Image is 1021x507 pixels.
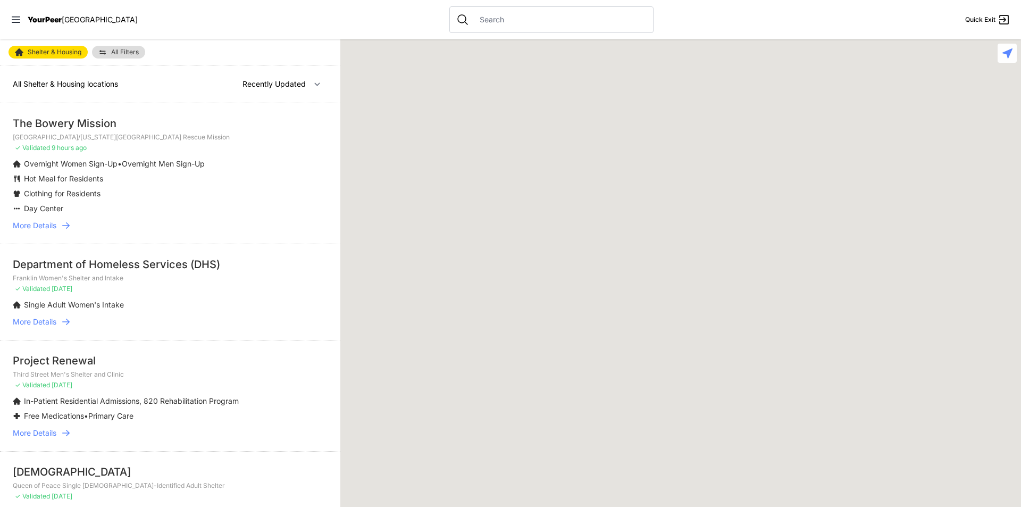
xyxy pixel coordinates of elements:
[13,220,328,231] a: More Details
[24,174,103,183] span: Hot Meal for Residents
[851,55,865,72] div: Franklin Women's Shelter and Intake
[13,428,328,438] a: More Details
[881,81,894,98] div: Bronx
[761,374,775,391] div: Queens - Main Office
[111,49,139,55] span: All Filters
[744,160,757,177] div: Bailey House, Inc.
[9,46,88,59] a: Shelter & Housing
[13,317,56,327] span: More Details
[24,300,124,309] span: Single Adult Women's Intake
[13,481,328,490] p: Queen of Peace Single [DEMOGRAPHIC_DATA]-Identified Adult Shelter
[62,15,138,24] span: [GEOGRAPHIC_DATA]
[122,159,205,168] span: Overnight Men Sign-Up
[88,411,133,420] span: Primary Care
[118,159,122,168] span: •
[587,473,600,491] div: Third Street Men's Shelter and Clinic
[15,285,50,293] span: ✓ Validated
[15,381,50,389] span: ✓ Validated
[755,106,768,123] div: Upper West Side, Closed
[13,116,328,131] div: The Bowery Mission
[965,15,995,24] span: Quick Exit
[13,133,328,142] p: [GEOGRAPHIC_DATA]/[US_STATE][GEOGRAPHIC_DATA] Rescue Mission
[13,220,56,231] span: More Details
[24,204,63,213] span: Day Center
[52,492,72,500] span: [DATE]
[13,370,328,379] p: Third Street Men's Shelter and Clinic
[15,492,50,500] span: ✓ Validated
[13,79,118,88] span: All Shelter & Housing locations
[52,381,72,389] span: [DATE]
[803,109,816,126] div: Queen of Peace Single Male-Identified Adult Shelter
[576,377,590,394] div: Antonio Olivieri Drop-in Center
[574,378,587,395] div: ServiceLine
[639,413,652,430] div: 30th Street Intake Center for Men
[617,394,630,411] div: Mainchance Adult Drop-in Center
[771,231,784,248] div: Keener Men's Shelter
[13,353,328,368] div: Project Renewal
[28,16,138,23] a: YourPeer[GEOGRAPHIC_DATA]
[13,274,328,282] p: Franklin Women's Shelter and Intake
[821,109,834,126] div: The Bronx Pride Center
[24,396,239,405] span: In-Patient Residential Admissions, 820 Rehabilitation Program
[13,317,328,327] a: More Details
[24,411,84,420] span: Free Medications
[28,15,62,24] span: YourPeer
[52,285,72,293] span: [DATE]
[13,257,328,272] div: Department of Homeless Services (DHS)
[24,159,118,168] span: Overnight Women Sign-Up
[13,428,56,438] span: More Details
[52,144,87,152] span: 9 hours ago
[28,49,81,55] span: Shelter & Housing
[84,411,88,420] span: •
[703,118,716,135] div: Queen of Peace Single Female-Identified Adult Shelter
[900,101,914,118] div: Living Room 24-Hour Drop-In Center
[92,46,145,59] a: All Filters
[965,13,1010,26] a: Quick Exit
[473,14,647,25] input: Search
[388,455,401,472] div: Main Location
[13,464,328,479] div: [DEMOGRAPHIC_DATA]
[24,189,101,198] span: Clothing for Residents
[845,107,858,124] div: Hunts Point Multi-Service Center
[15,144,50,152] span: ✓ Validated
